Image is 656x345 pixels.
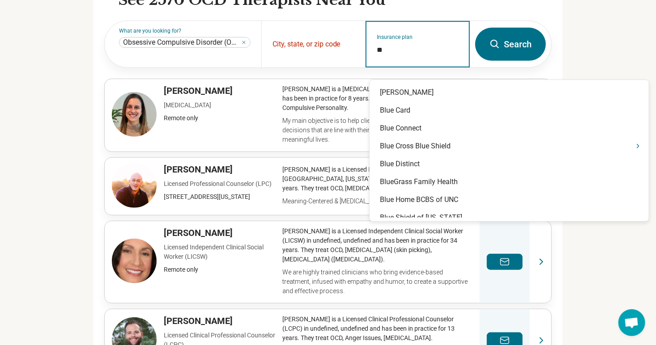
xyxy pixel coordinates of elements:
[370,155,649,173] div: Blue Distinct
[487,254,523,270] button: Send a message
[370,101,649,119] div: Blue Card
[370,119,649,137] div: Blue Connect
[370,191,649,209] div: Blue Home BCBS of UNC
[475,28,546,61] button: Search
[123,38,239,47] span: Obsessive Compulsive Disorder (OCD)
[370,209,649,227] div: Blue Shield of [US_STATE]
[370,84,649,218] div: Suggestions
[241,40,247,45] button: Obsessive Compulsive Disorder (OCD)
[370,84,649,101] div: [PERSON_NAME]
[370,137,649,155] div: Blue Cross Blue Shield
[119,28,251,34] label: What are you looking for?
[618,309,645,336] div: Open chat
[119,37,251,48] div: Obsessive Compulsive Disorder (OCD)
[370,173,649,191] div: BlueGrass Family Health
